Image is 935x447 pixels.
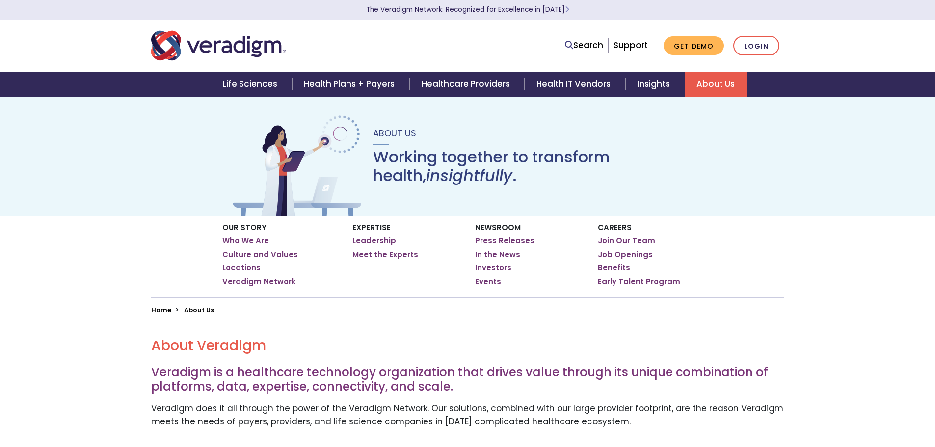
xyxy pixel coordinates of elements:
[151,402,784,428] p: Veradigm does it all through the power of the Veradigm Network. Our solutions, combined with our ...
[366,5,569,14] a: The Veradigm Network: Recognized for Excellence in [DATE]Learn More
[222,277,296,287] a: Veradigm Network
[475,277,501,287] a: Events
[151,305,171,315] a: Home
[664,36,724,55] a: Get Demo
[565,5,569,14] span: Learn More
[151,338,784,354] h2: About Veradigm
[352,250,418,260] a: Meet the Experts
[475,250,520,260] a: In the News
[222,263,261,273] a: Locations
[733,36,779,56] a: Login
[151,366,784,394] h3: Veradigm is a healthcare technology organization that drives value through its unique combination...
[685,72,747,97] a: About Us
[598,250,653,260] a: Job Openings
[598,263,630,273] a: Benefits
[222,250,298,260] a: Culture and Values
[475,263,511,273] a: Investors
[211,72,292,97] a: Life Sciences
[475,236,534,246] a: Press Releases
[373,148,705,185] h1: Working together to transform health, .
[151,29,286,62] img: Veradigm logo
[410,72,525,97] a: Healthcare Providers
[614,39,648,51] a: Support
[525,72,625,97] a: Health IT Vendors
[292,72,409,97] a: Health Plans + Payers
[426,164,512,186] em: insightfully
[222,236,269,246] a: Who We Are
[352,236,396,246] a: Leadership
[373,127,416,139] span: About Us
[598,236,655,246] a: Join Our Team
[625,72,685,97] a: Insights
[598,277,680,287] a: Early Talent Program
[565,39,603,52] a: Search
